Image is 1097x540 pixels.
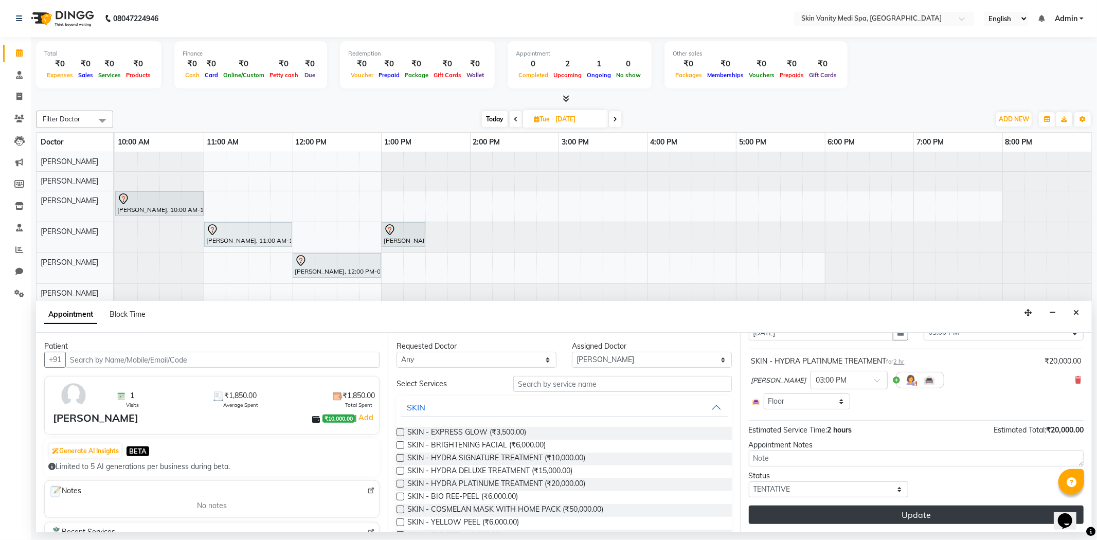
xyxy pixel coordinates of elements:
[828,425,852,435] span: 2 hours
[293,135,330,150] a: 12:00 PM
[357,411,375,424] a: Add
[43,115,80,123] span: Filter Doctor
[402,71,431,79] span: Package
[572,341,732,352] div: Assigned Doctor
[407,517,519,530] span: SKIN - YELLOW PEEL (₹6,000.00)
[204,135,241,150] a: 11:00 AM
[302,71,318,79] span: Due
[516,58,551,70] div: 0
[76,58,96,70] div: ₹0
[355,411,375,424] span: |
[996,112,1032,127] button: ADD NEW
[376,71,402,79] span: Prepaid
[41,227,98,236] span: [PERSON_NAME]
[345,401,372,409] span: Total Spent
[123,71,153,79] span: Products
[825,135,858,150] a: 6:00 PM
[806,71,839,79] span: Gift Cards
[1069,305,1084,321] button: Close
[116,193,203,214] div: [PERSON_NAME], 10:00 AM-11:00 AM, SKIN - HYDRA SIGNATURE TREATMENT
[41,157,98,166] span: [PERSON_NAME]
[551,58,584,70] div: 2
[407,465,572,478] span: SKIN - HYDRA DELUXE TREATMENT (₹15,000.00)
[751,397,761,406] img: Interior.png
[183,49,319,58] div: Finance
[513,376,731,392] input: Search by service name
[389,379,506,389] div: Select Services
[749,440,1084,451] div: Appointment Notes
[407,491,518,504] span: SKIN - BIO REE-PEEL (₹6,000.00)
[267,71,301,79] span: Petty cash
[402,58,431,70] div: ₹0
[516,71,551,79] span: Completed
[1045,356,1081,367] div: ₹20,000.00
[44,305,97,324] span: Appointment
[49,485,81,498] span: Notes
[26,4,97,33] img: logo
[806,58,839,70] div: ₹0
[894,358,905,365] span: 2 hr
[343,390,375,401] span: ₹1,850.00
[127,446,149,456] span: BETA
[183,58,202,70] div: ₹0
[202,71,221,79] span: Card
[41,176,98,186] span: [PERSON_NAME]
[205,224,291,245] div: [PERSON_NAME], 11:00 AM-12:00 PM, SKIN - HYDRA SIGNATURE TREATMENT
[673,71,705,79] span: Packages
[397,341,556,352] div: Requested Doctor
[887,358,905,365] small: for
[110,310,146,319] span: Block Time
[49,527,115,539] span: Recent Services
[673,58,705,70] div: ₹0
[44,71,76,79] span: Expenses
[407,453,585,465] span: SKIN - HYDRA SIGNATURE TREATMENT (₹10,000.00)
[59,381,88,410] img: avatar
[777,71,806,79] span: Prepaids
[552,112,604,127] input: 2025-09-09
[41,196,98,205] span: [PERSON_NAME]
[749,506,1084,524] button: Update
[751,356,905,367] div: SKIN - HYDRA PLATINUME TREATMENT
[648,135,680,150] a: 4:00 PM
[705,58,746,70] div: ₹0
[914,135,946,150] a: 7:00 PM
[749,471,909,481] div: Status
[614,58,643,70] div: 0
[551,71,584,79] span: Upcoming
[44,352,66,368] button: +91
[301,58,319,70] div: ₹0
[482,111,508,127] span: Today
[322,415,355,423] span: ₹10,000.00
[746,71,777,79] span: Vouchers
[749,425,828,435] span: Estimated Service Time:
[383,224,424,245] div: [PERSON_NAME], 01:00 PM-01:30 PM, IV DRIPS - RE - GLOW DRIP
[41,258,98,267] span: [PERSON_NAME]
[53,410,138,426] div: [PERSON_NAME]
[923,374,936,386] img: Interior.png
[130,390,134,401] span: 1
[407,504,603,517] span: SKIN - COSMELAN MASK WITH HOME PACK (₹50,000.00)
[348,58,376,70] div: ₹0
[65,352,380,368] input: Search by Name/Mobile/Email/Code
[705,71,746,79] span: Memberships
[382,135,414,150] a: 1:00 PM
[202,58,221,70] div: ₹0
[471,135,503,150] a: 2:00 PM
[1054,499,1087,530] iframe: chat widget
[197,500,227,511] span: No notes
[516,49,643,58] div: Appointment
[96,71,123,79] span: Services
[1046,425,1084,435] span: ₹20,000.00
[126,401,139,409] span: Visits
[44,58,76,70] div: ₹0
[221,71,267,79] span: Online/Custom
[736,135,769,150] a: 5:00 PM
[44,49,153,58] div: Total
[464,71,487,79] span: Wallet
[994,425,1046,435] span: Estimated Total:
[751,375,806,386] span: [PERSON_NAME]
[376,58,402,70] div: ₹0
[584,58,614,70] div: 1
[224,390,257,401] span: ₹1,850.00
[41,137,63,147] span: Doctor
